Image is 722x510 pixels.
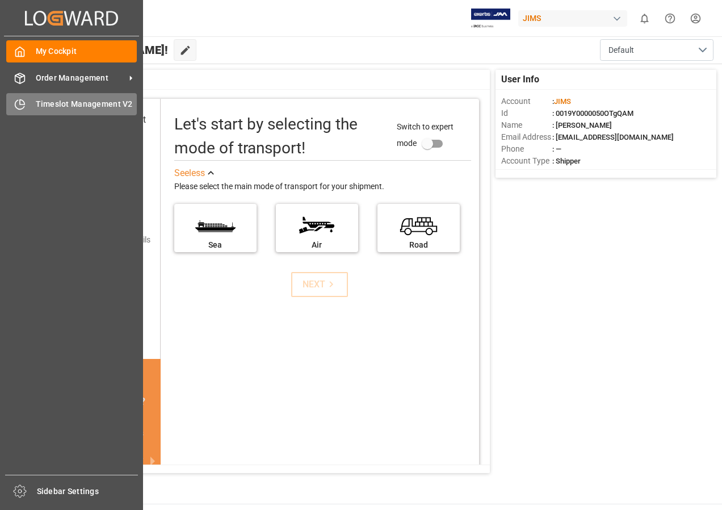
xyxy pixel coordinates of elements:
span: Account [501,95,552,107]
span: : 0019Y0000050OTgQAM [552,109,633,118]
div: Road [383,239,454,251]
span: Default [608,44,634,56]
button: NEXT [291,272,348,297]
span: My Cockpit [36,45,137,57]
button: Help Center [657,6,683,31]
div: Add shipping details [79,234,150,246]
span: Timeslot Management V2 [36,98,137,110]
div: Please select the main mode of transport for your shipment. [174,180,471,194]
span: Switch to expert mode [397,122,454,148]
div: Air [282,239,352,251]
span: JIMS [554,97,571,106]
button: JIMS [518,7,632,29]
span: Sidebar Settings [37,486,138,498]
span: Email Address [501,131,552,143]
div: NEXT [303,278,337,291]
button: open menu [600,39,713,61]
span: User Info [501,73,539,86]
span: : [552,97,571,106]
span: Name [501,119,552,131]
button: next slide / item [145,413,161,508]
span: : — [552,145,561,153]
div: JIMS [518,10,627,27]
a: Timeslot Management V2 [6,93,137,115]
span: Phone [501,143,552,155]
span: Order Management [36,72,125,84]
span: : Shipper [552,157,581,165]
span: Id [501,107,552,119]
div: Let's start by selecting the mode of transport! [174,112,386,160]
img: Exertis%20JAM%20-%20Email%20Logo.jpg_1722504956.jpg [471,9,510,28]
span: : [EMAIL_ADDRESS][DOMAIN_NAME] [552,133,674,141]
button: show 0 new notifications [632,6,657,31]
div: See less [174,166,205,180]
span: Account Type [501,155,552,167]
span: : [PERSON_NAME] [552,121,612,129]
a: My Cockpit [6,40,137,62]
div: Sea [180,239,251,251]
